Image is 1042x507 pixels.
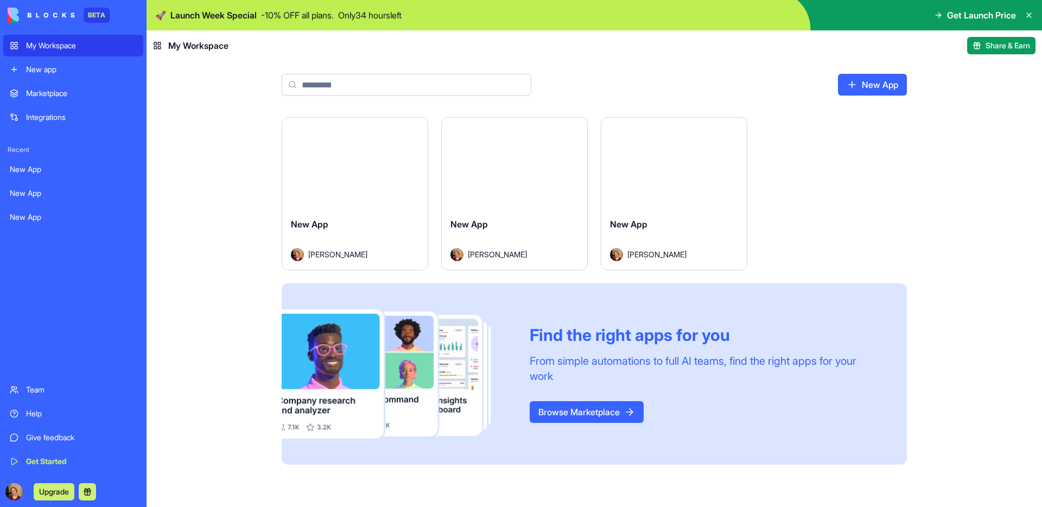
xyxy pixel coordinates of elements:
a: New App [838,74,907,96]
a: New App [3,206,143,228]
span: [PERSON_NAME] [308,249,367,260]
a: New AppAvatar[PERSON_NAME] [282,117,428,270]
span: New App [610,219,647,230]
span: [PERSON_NAME] [468,249,527,260]
span: New App [450,219,488,230]
a: New AppAvatar[PERSON_NAME] [441,117,588,270]
p: - 10 % OFF all plans. [261,9,334,22]
div: Marketplace [26,88,137,99]
a: Team [3,379,143,401]
a: Help [3,403,143,424]
img: Avatar [450,248,463,261]
div: Find the right apps for you [530,325,881,345]
a: Give feedback [3,427,143,448]
div: New App [10,212,137,223]
div: From simple automations to full AI teams, find the right apps for your work [530,353,881,384]
a: New App [3,182,143,204]
div: My Workspace [26,40,137,51]
a: Marketplace [3,83,143,104]
p: Only 34 hours left [338,9,402,22]
div: New App [10,164,137,175]
a: Browse Marketplace [530,401,644,423]
div: New app [26,64,137,75]
div: Integrations [26,112,137,123]
span: Get Launch Price [947,9,1016,22]
span: Launch Week Special [170,9,257,22]
button: Share & Earn [967,37,1035,54]
span: 🚀 [155,9,166,22]
div: BETA [84,8,110,23]
img: Avatar [610,248,623,261]
a: Integrations [3,106,143,128]
img: ACg8ocJRIDT7cNZee_TooWGnB7YX4EvKNN1fbsqnOOO89ymTG0i3Hdg=s96-c [5,483,23,500]
span: [PERSON_NAME] [627,249,687,260]
a: Upgrade [34,486,74,497]
a: Get Started [3,451,143,472]
div: Team [26,384,137,395]
a: New AppAvatar[PERSON_NAME] [601,117,747,270]
span: Share & Earn [986,40,1030,51]
img: logo [8,8,75,23]
span: Recent [3,145,143,154]
a: BETA [8,8,110,23]
span: New App [291,219,328,230]
a: New App [3,159,143,180]
img: Avatar [291,248,304,261]
div: Help [26,408,137,419]
a: New app [3,59,143,80]
a: My Workspace [3,35,143,56]
div: New App [10,188,137,199]
div: Get Started [26,456,137,467]
span: My Workspace [168,39,228,52]
button: Upgrade [34,483,74,500]
div: Give feedback [26,432,137,443]
img: Frame_181_egmpey.png [282,309,512,439]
